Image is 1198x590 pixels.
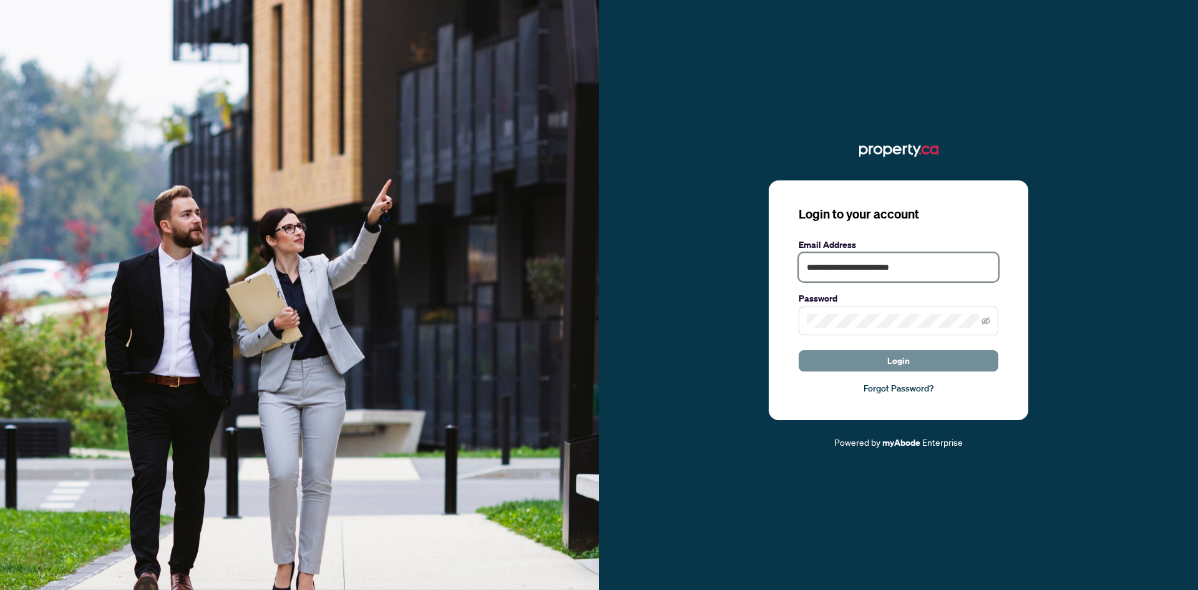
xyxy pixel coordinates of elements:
[981,317,990,325] span: eye-invisible
[799,350,998,371] button: Login
[799,381,998,395] a: Forgot Password?
[882,436,920,450] a: myAbode
[834,436,880,448] span: Powered by
[859,140,938,160] img: ma-logo
[799,205,998,223] h3: Login to your account
[887,351,910,371] span: Login
[922,436,963,448] span: Enterprise
[799,292,998,305] label: Password
[799,238,998,252] label: Email Address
